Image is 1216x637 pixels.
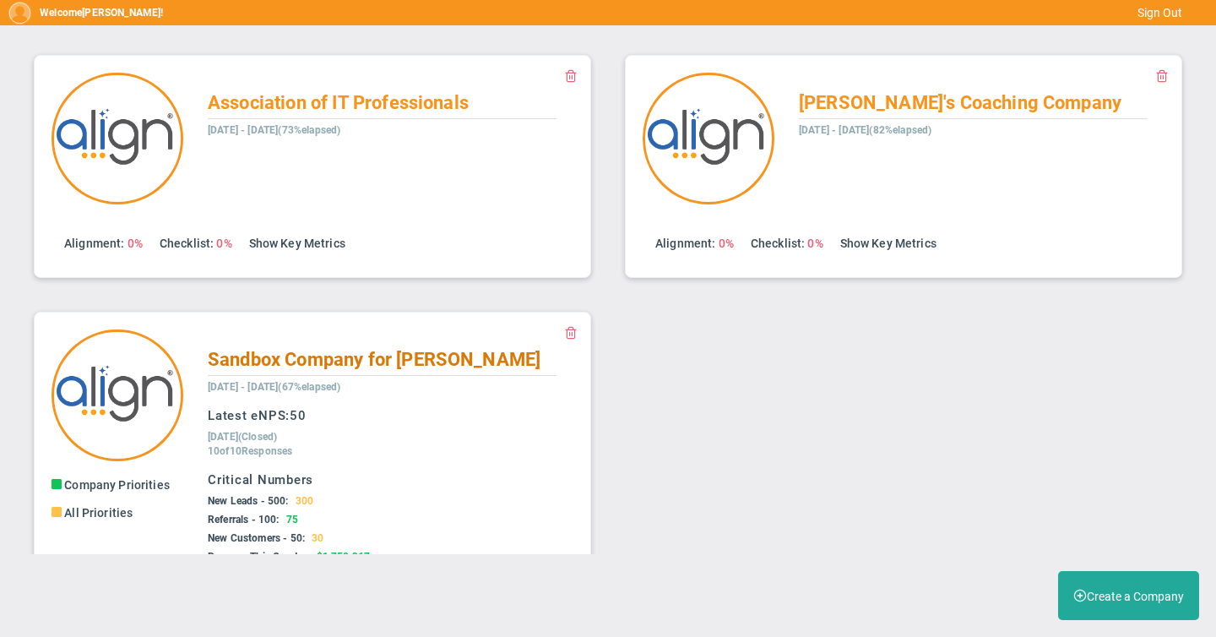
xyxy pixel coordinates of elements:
a: Show Key Metrics [249,237,345,250]
span: Association of IT Professionals [208,92,469,113]
span: New Customers - 50: [208,532,305,544]
img: 20858.Company.photo [643,73,774,204]
span: 0% [128,237,143,250]
button: Create a Company [1058,571,1199,620]
span: [PERSON_NAME]'s Coaching Company [799,92,1121,113]
span: 0% [807,237,822,250]
span: 10 [230,445,242,457]
span: Sandbox Company for [PERSON_NAME] [208,349,540,370]
img: 51354.Person.photo [8,2,31,24]
span: ( [278,381,281,393]
span: ( [869,124,872,136]
span: - [241,124,245,136]
span: 300 [296,495,313,507]
span: [DATE] [839,124,869,136]
span: 50 [290,408,307,423]
span: 67% [282,381,301,393]
span: [DATE] [208,431,238,443]
span: New Leads - 500: [208,495,289,507]
span: 75 [286,514,298,525]
span: [DATE] [208,381,238,393]
span: 30 [312,532,323,544]
span: 0% [216,237,231,250]
span: Company Priorities [64,478,170,492]
span: [DATE] [247,381,278,393]
span: Latest eNPS: [208,408,290,423]
span: 0% [719,237,734,250]
span: [DATE] [799,124,829,136]
h5: Welcome ! [40,7,163,19]
img: 33587.Company.photo [52,329,183,461]
span: - [832,124,836,136]
span: Referrals - 100: [208,514,280,525]
a: Show Key Metrics [840,237,936,250]
span: of [220,445,229,457]
span: Checklist: [160,237,214,250]
span: Alignment: [64,237,124,250]
span: [PERSON_NAME] [82,7,160,19]
span: [DATE] [208,124,238,136]
span: Checklist: [751,237,805,250]
span: 10 [208,445,220,457]
span: elapsed) [893,124,931,136]
span: 82% [873,124,893,136]
span: Revenue This Quarter: [208,551,309,563]
span: Responses [242,445,292,457]
span: All Priorities [64,506,133,520]
span: (Closed) [238,431,277,443]
span: elapsed) [301,381,340,393]
span: - [241,381,245,393]
span: ( [278,124,281,136]
img: 20836.Company.photo [52,73,183,204]
h3: Critical Numbers [208,471,556,489]
span: Alignment: [655,237,715,250]
span: [DATE] [247,124,278,136]
span: elapsed) [301,124,340,136]
span: $1,758,367 [317,551,371,563]
span: 73% [282,124,301,136]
